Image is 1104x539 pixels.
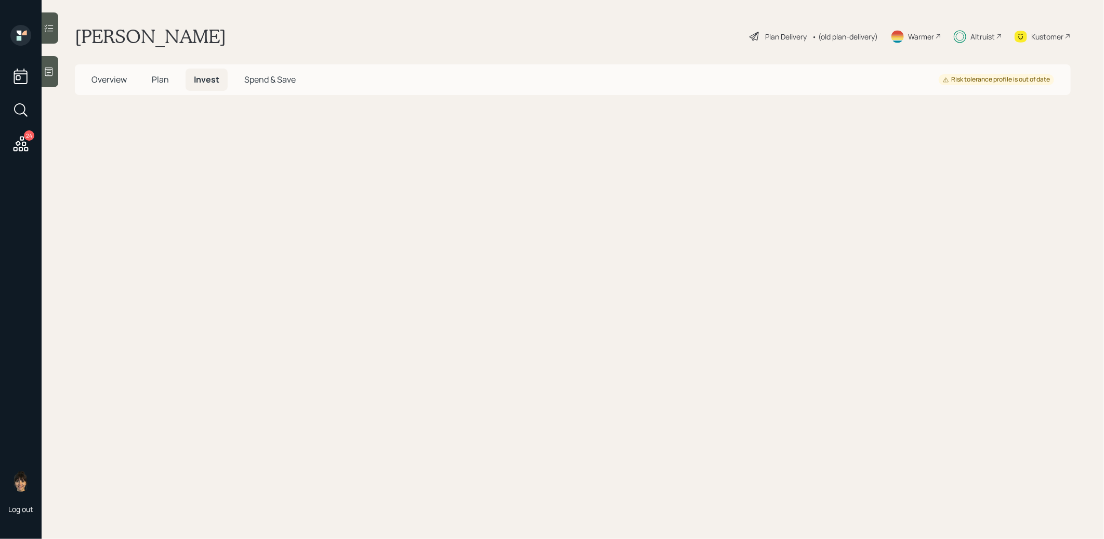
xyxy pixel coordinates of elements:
[24,130,34,141] div: 24
[152,74,169,85] span: Plan
[970,31,995,42] div: Altruist
[194,74,219,85] span: Invest
[908,31,934,42] div: Warmer
[75,25,226,48] h1: [PERSON_NAME]
[765,31,807,42] div: Plan Delivery
[812,31,878,42] div: • (old plan-delivery)
[1031,31,1063,42] div: Kustomer
[10,471,31,492] img: treva-nostdahl-headshot.png
[91,74,127,85] span: Overview
[8,504,33,514] div: Log out
[943,75,1050,84] div: Risk tolerance profile is out of date
[244,74,296,85] span: Spend & Save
